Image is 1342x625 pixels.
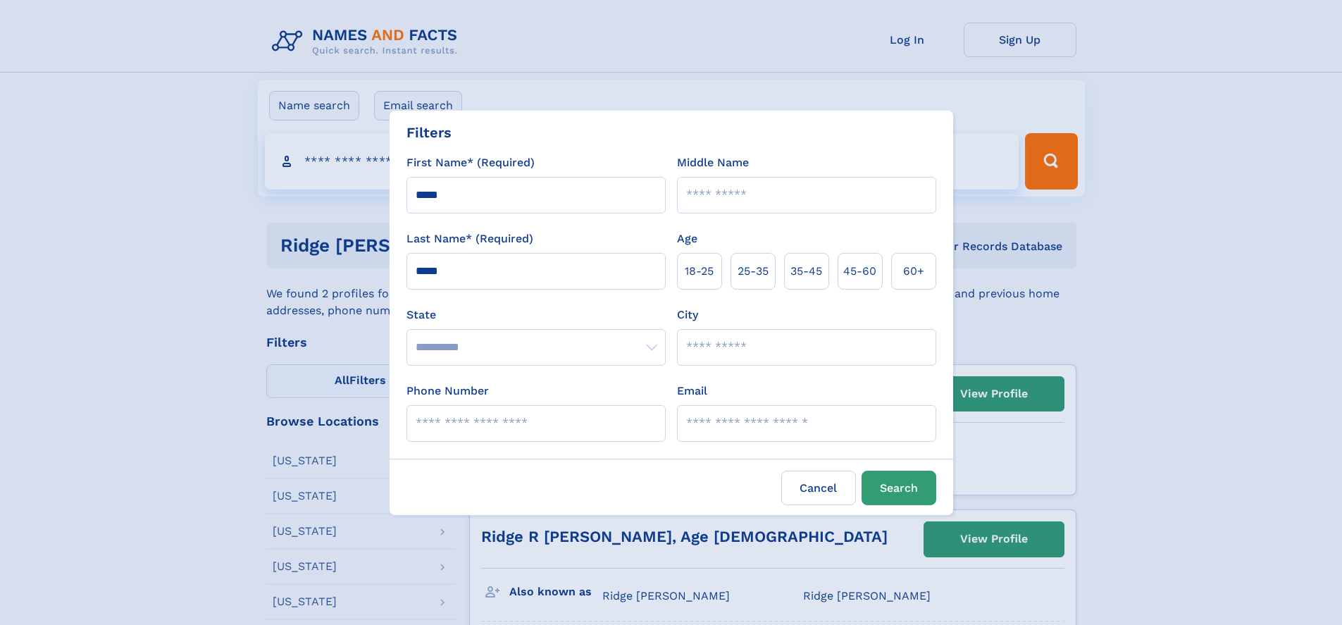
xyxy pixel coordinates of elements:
[843,263,876,280] span: 45‑60
[903,263,924,280] span: 60+
[862,471,936,505] button: Search
[677,154,749,171] label: Middle Name
[677,230,697,247] label: Age
[406,230,533,247] label: Last Name* (Required)
[685,263,714,280] span: 18‑25
[781,471,856,505] label: Cancel
[406,122,452,143] div: Filters
[677,383,707,400] label: Email
[738,263,769,280] span: 25‑35
[790,263,822,280] span: 35‑45
[406,307,666,323] label: State
[406,154,535,171] label: First Name* (Required)
[406,383,489,400] label: Phone Number
[677,307,698,323] label: City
